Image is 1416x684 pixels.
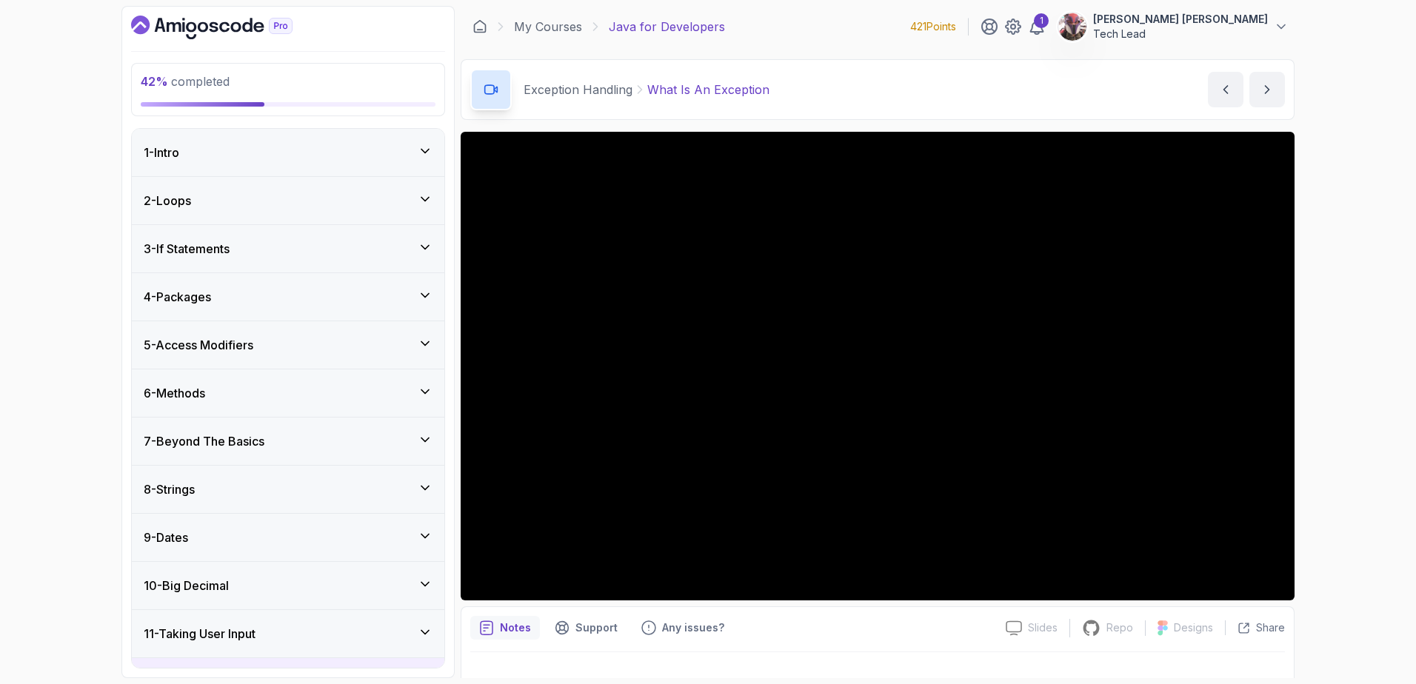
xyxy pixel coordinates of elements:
a: Dashboard [472,19,487,34]
button: notes button [470,616,540,640]
button: Feedback button [632,616,733,640]
button: 4-Packages [132,273,444,321]
button: 11-Taking User Input [132,610,444,657]
button: 6-Methods [132,369,444,417]
button: Support button [546,616,627,640]
h3: 4 - Packages [144,288,211,306]
iframe: 2 - What is an exception [461,132,1295,600]
h3: 2 - Loops [144,192,191,209]
h3: 8 - Strings [144,480,195,498]
button: 1-Intro [132,129,444,176]
button: previous content [1208,72,1243,107]
h3: 9 - Dates [144,529,188,546]
p: Tech Lead [1093,27,1268,41]
p: What Is An Exception [647,81,769,98]
h3: 6 - Methods [144,384,205,402]
h3: 5 - Access Modifiers [144,336,253,354]
p: Notes [500,620,531,635]
button: 10-Big Decimal [132,562,444,609]
h3: 10 - Big Decimal [144,577,229,594]
a: 1 [1028,18,1046,36]
p: Exception Handling [524,81,632,98]
p: Support [575,620,618,635]
img: user profile image [1058,13,1086,41]
h3: 1 - Intro [144,144,179,161]
span: completed [141,74,230,89]
a: My Courses [514,18,582,36]
h3: 11 - Taking User Input [144,625,256,643]
a: Dashboard [131,16,327,39]
p: Java for Developers [609,18,725,36]
button: 7-Beyond The Basics [132,418,444,465]
button: Share [1225,620,1285,635]
p: Share [1256,620,1285,635]
p: Any issues? [662,620,724,635]
button: 8-Strings [132,466,444,513]
button: 5-Access Modifiers [132,321,444,369]
div: 1 [1034,13,1049,28]
button: next content [1249,72,1285,107]
p: Designs [1174,620,1213,635]
button: 9-Dates [132,514,444,561]
button: 2-Loops [132,177,444,224]
p: [PERSON_NAME] [PERSON_NAME] [1093,12,1268,27]
p: 421 Points [910,19,956,34]
p: Repo [1106,620,1133,635]
h3: 7 - Beyond The Basics [144,432,264,450]
span: 42 % [141,74,168,89]
button: user profile image[PERSON_NAME] [PERSON_NAME]Tech Lead [1058,12,1289,41]
p: Slides [1028,620,1058,635]
h3: 3 - If Statements [144,240,230,258]
iframe: chat widget [1354,625,1401,669]
button: 3-If Statements [132,225,444,272]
